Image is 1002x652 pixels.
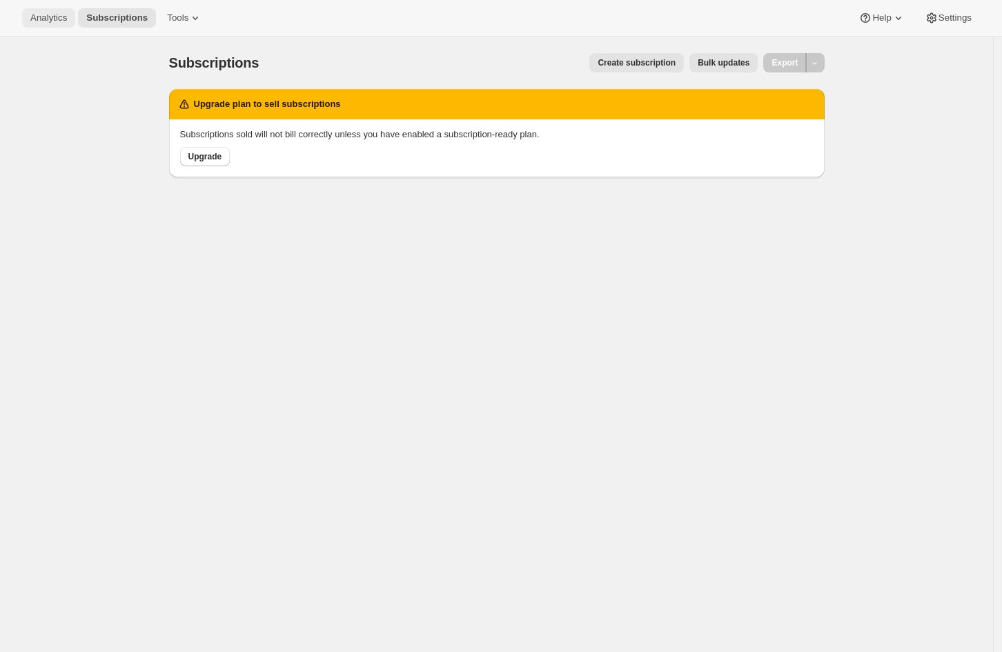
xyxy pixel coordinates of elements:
button: Analytics [22,8,75,28]
button: Help [850,8,913,28]
button: Create subscription [589,53,684,72]
span: Settings [939,12,972,23]
p: Subscriptions sold will not bill correctly unless you have enabled a subscription-ready plan. [180,128,814,141]
span: Upgrade [188,151,222,162]
button: Bulk updates [689,53,758,72]
button: Subscriptions [78,8,156,28]
span: Subscriptions [86,12,148,23]
span: Analytics [30,12,67,23]
span: Create subscription [598,57,676,68]
span: Help [872,12,891,23]
span: Subscriptions [169,55,259,70]
button: Tools [159,8,210,28]
button: Settings [916,8,980,28]
span: Bulk updates [698,57,749,68]
button: Upgrade [180,147,230,166]
h2: Upgrade plan to sell subscriptions [194,97,341,111]
span: Tools [167,12,188,23]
